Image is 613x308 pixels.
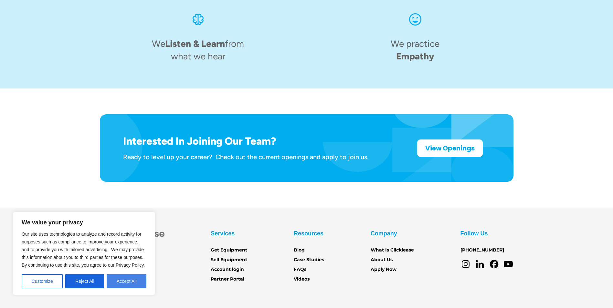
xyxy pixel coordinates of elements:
img: An icon of a brain [190,12,206,27]
div: Follow Us [460,228,488,239]
h4: We practice [391,37,439,63]
span: Listen & Learn [165,38,225,49]
div: Resources [294,228,323,239]
a: Videos [294,276,310,283]
div: Ready to level up your career? Check out the current openings and apply to join us. [123,153,368,161]
h4: We from what we hear [150,37,246,63]
div: We value your privacy [13,212,155,295]
a: Account login [211,266,244,273]
div: Company [371,228,397,239]
strong: View Openings [425,144,475,153]
a: Partner Portal [211,276,244,283]
p: We value your privacy [22,219,146,226]
a: Blog [294,247,305,254]
span: Our site uses technologies to analyze and record activity for purposes such as compliance to impr... [22,231,145,268]
button: Accept All [107,274,146,288]
button: Customize [22,274,63,288]
a: [PHONE_NUMBER] [460,247,504,254]
a: Apply Now [371,266,396,273]
button: Reject All [65,274,104,288]
a: Sell Equipment [211,256,247,263]
a: View Openings [417,139,483,157]
a: Get Equipment [211,247,247,254]
a: About Us [371,256,393,263]
a: Case Studies [294,256,324,263]
div: Services [211,228,235,239]
h1: Interested In Joining Our Team? [123,135,368,147]
img: Smiling face icon [407,12,423,27]
a: What Is Clicklease [371,247,414,254]
span: Empathy [396,51,434,62]
a: FAQs [294,266,306,273]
